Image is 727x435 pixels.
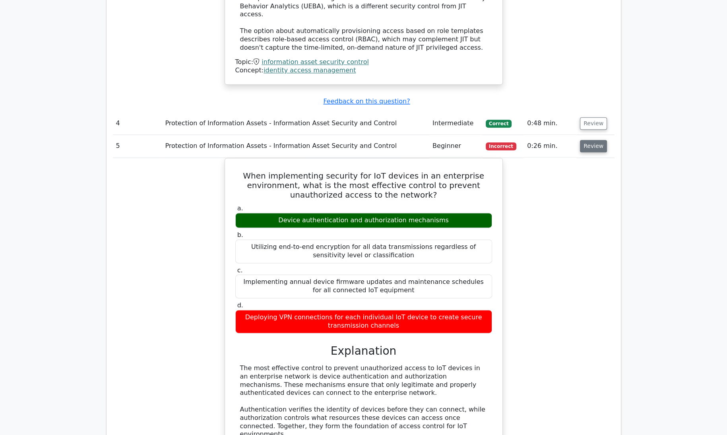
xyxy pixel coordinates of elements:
[235,213,492,228] div: Device authentication and authorization mechanisms
[162,112,429,135] td: Protection of Information Assets - Information Asset Security and Control
[264,66,356,74] a: identity access management
[235,66,492,75] div: Concept:
[237,301,243,309] span: d.
[113,112,162,135] td: 4
[237,231,243,239] span: b.
[524,112,577,135] td: 0:48 min.
[235,58,492,66] div: Topic:
[486,142,516,150] span: Incorrect
[235,171,493,200] h5: When implementing security for IoT devices in an enterprise environment, what is the most effecti...
[113,135,162,157] td: 5
[235,274,492,298] div: Implementing annual device firmware updates and maintenance schedules for all connected IoT equip...
[240,344,487,358] h3: Explanation
[486,120,512,128] span: Correct
[524,135,577,157] td: 0:26 min.
[323,97,410,105] a: Feedback on this question?
[429,112,483,135] td: Intermediate
[235,239,492,263] div: Utilizing end-to-end encryption for all data transmissions regardless of sensitivity level or cla...
[237,266,243,274] span: c.
[580,117,607,130] button: Review
[580,140,607,152] button: Review
[237,204,243,212] span: a.
[235,310,492,334] div: Deploying VPN connections for each individual IoT device to create secure transmission channels
[162,135,429,157] td: Protection of Information Assets - Information Asset Security and Control
[429,135,483,157] td: Beginner
[262,58,369,66] a: information asset security control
